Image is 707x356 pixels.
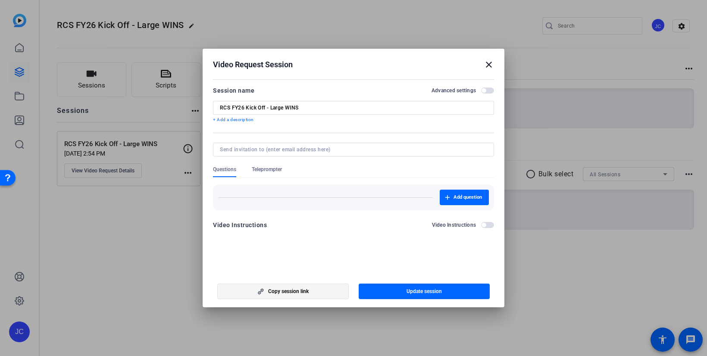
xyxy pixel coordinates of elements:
h2: Video Instructions [432,222,476,228]
span: Add question [454,194,482,201]
button: Add question [440,190,489,205]
p: + Add a description [213,116,494,123]
div: Session name [213,85,254,96]
div: Video Request Session [213,59,494,70]
button: Copy session link [217,284,349,299]
h2: Advanced settings [432,87,476,94]
input: Enter Session Name [220,104,487,111]
button: Update session [359,284,490,299]
div: Video Instructions [213,220,267,230]
mat-icon: close [484,59,494,70]
input: Send invitation to (enter email address here) [220,146,484,153]
span: Questions [213,166,236,173]
span: Copy session link [268,288,309,295]
span: Teleprompter [252,166,282,173]
span: Update session [407,288,442,295]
